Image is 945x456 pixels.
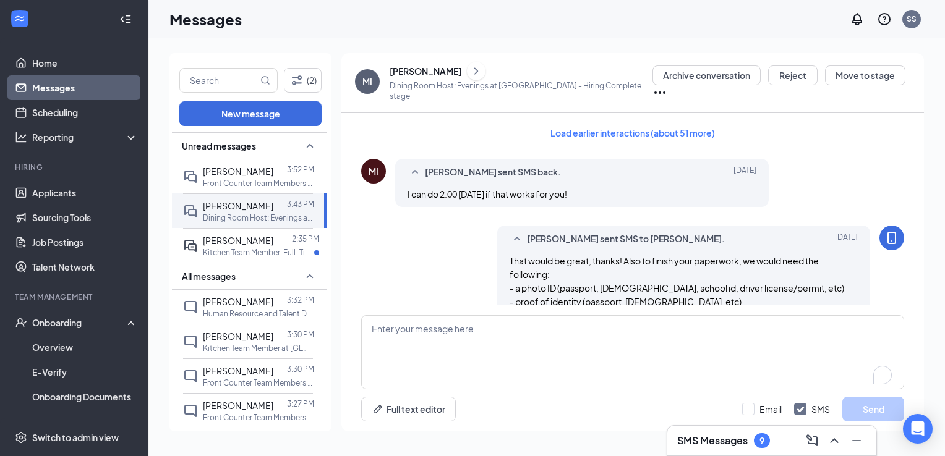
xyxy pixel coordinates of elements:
[32,230,138,255] a: Job Postings
[15,131,27,143] svg: Analysis
[408,188,567,200] span: I can do 2:00 [DATE] if that works for you!
[287,364,314,374] p: 3:30 PM
[877,12,892,27] svg: QuestionInfo
[849,433,864,448] svg: Minimize
[907,14,917,24] div: SS
[540,123,725,143] button: Load earlier interactions (about 51 more)
[203,178,314,188] p: Front Counter Team Members at [GEOGRAPHIC_DATA] [GEOGRAPHIC_DATA]
[15,292,135,302] div: Team Management
[14,12,26,25] svg: WorkstreamLogo
[32,180,138,205] a: Applicants
[183,403,198,418] svg: ChatInactive
[362,75,372,88] div: MI
[183,239,198,253] svg: ActiveDoubleChat
[390,65,461,77] div: [PERSON_NAME]
[372,403,384,415] svg: Pen
[32,51,138,75] a: Home
[884,230,899,245] svg: MobileSms
[425,165,561,180] span: [PERSON_NAME] sent SMS back.
[287,329,314,340] p: 3:30 PM
[677,434,748,447] h3: SMS Messages
[287,164,314,175] p: 3:52 PM
[32,431,119,444] div: Switch to admin view
[32,205,138,230] a: Sourcing Tools
[369,165,378,177] div: MI
[183,169,198,184] svg: DoubleChat
[183,369,198,384] svg: ChatInactive
[32,335,138,360] a: Overview
[805,433,819,448] svg: ComposeMessage
[203,365,273,376] span: [PERSON_NAME]
[15,431,27,444] svg: Settings
[467,62,485,80] button: ChevronRight
[203,247,314,258] p: Kitchen Team Member: Full-Time and Part-Time (Availability between 2:00pm and 11:00pm) at [GEOGRA...
[408,165,422,180] svg: SmallChevronUp
[203,166,273,177] span: [PERSON_NAME]
[32,409,138,434] a: Activity log
[203,213,314,223] p: Dining Room Host: Evenings at [GEOGRAPHIC_DATA] [GEOGRAPHIC_DATA]
[183,204,198,219] svg: DoubleChat
[203,412,314,423] p: Front Counter Team Members at [GEOGRAPHIC_DATA] [GEOGRAPHIC_DATA]
[652,65,761,85] button: Archive conversation
[302,269,317,284] svg: SmallChevronUp
[179,101,322,126] button: New message
[390,80,652,101] p: Dining Room Host: Evenings at [GEOGRAPHIC_DATA] - Hiring Complete stage
[180,69,258,92] input: Search
[527,232,725,247] span: [PERSON_NAME] sent SMS to [PERSON_NAME].
[32,384,138,409] a: Onboarding Documents
[835,232,858,247] span: [DATE]
[203,296,273,307] span: [PERSON_NAME]
[287,295,314,305] p: 3:32 PM
[183,334,198,349] svg: ChatInactive
[203,378,314,388] p: Front Counter Team Members at [GEOGRAPHIC_DATA] [GEOGRAPHIC_DATA]
[32,360,138,384] a: E-Verify
[302,138,317,153] svg: SmallChevronUp
[825,65,905,85] button: Move to stage
[32,75,138,100] a: Messages
[802,431,822,450] button: ComposeMessage
[284,68,322,93] button: Filter (2)
[768,65,818,85] button: Reject
[733,165,756,180] span: [DATE]
[182,270,236,282] span: All messages
[289,73,304,88] svg: Filter
[470,64,482,78] svg: ChevronRight
[510,232,524,247] svg: SmallChevronUp
[847,431,866,450] button: Minimize
[850,12,865,27] svg: Notifications
[203,200,273,211] span: [PERSON_NAME]
[15,316,27,329] svg: UserCheck
[652,85,667,100] svg: Ellipses
[361,397,456,421] button: Full text editorPen
[827,433,842,448] svg: ChevronUp
[32,316,127,329] div: Onboarding
[903,414,933,444] div: Open Intercom Messenger
[32,100,138,125] a: Scheduling
[203,343,314,353] p: Kitchen Team Member at [GEOGRAPHIC_DATA] [GEOGRAPHIC_DATA]
[32,255,138,279] a: Talent Network
[169,9,242,30] h1: Messages
[260,75,270,85] svg: MagnifyingGlass
[183,300,198,315] svg: ChatInactive
[510,255,857,334] span: That would be great, thanks! Also to finish your paperwork, we would need the following: - a phot...
[15,162,135,172] div: Hiring
[287,199,314,209] p: 3:43 PM
[203,400,273,411] span: [PERSON_NAME]
[182,140,256,152] span: Unread messages
[203,308,314,319] p: Human Resource and Talent Development Intern at [GEOGRAPHIC_DATA] [GEOGRAPHIC_DATA]
[119,13,132,25] svg: Collapse
[292,234,319,244] p: 2:35 PM
[842,397,904,421] button: Send
[203,331,273,342] span: [PERSON_NAME]
[759,436,764,446] div: 9
[287,399,314,409] p: 3:27 PM
[361,315,904,389] textarea: To enrich screen reader interactions, please activate Accessibility in Grammarly extension settings
[32,131,139,143] div: Reporting
[203,235,273,246] span: [PERSON_NAME]
[824,431,844,450] button: ChevronUp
